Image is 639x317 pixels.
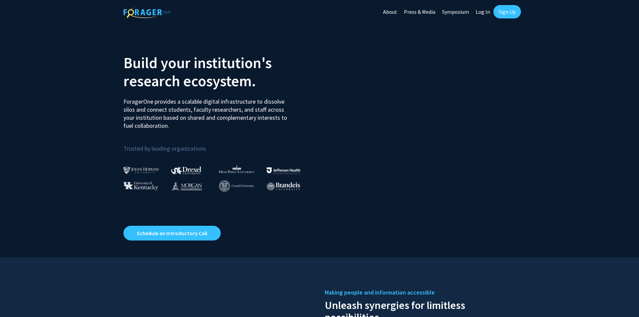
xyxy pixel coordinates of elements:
img: High Point University [219,165,255,173]
img: ForagerOne Logo [123,6,170,18]
img: Cornell University [219,180,254,192]
p: ForagerOne provides a scalable digital infrastructure to dissolve silos and connect students, fac... [123,93,292,130]
img: Johns Hopkins University [123,167,159,174]
a: Opens in a new tab [123,226,221,241]
h5: Making people and information accessible [325,287,516,298]
img: Thomas Jefferson University [267,167,300,174]
img: University of Kentucky [123,181,158,191]
h2: Build your institution's research ecosystem. [123,54,315,90]
img: Brandeis University [267,182,300,191]
img: Drexel University [171,166,201,174]
p: Trusted by leading organizations [123,135,315,154]
a: Sign Up [493,5,521,18]
img: Morgan State University [171,181,202,190]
